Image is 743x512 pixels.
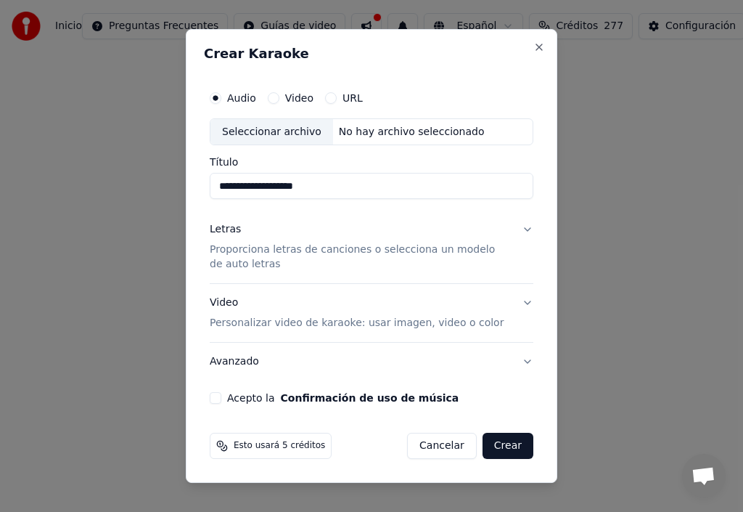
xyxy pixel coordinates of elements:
[234,440,325,452] span: Esto usará 5 créditos
[285,93,313,103] label: Video
[210,284,533,342] button: VideoPersonalizar video de karaoke: usar imagen, video o color
[210,223,241,237] div: Letras
[210,243,510,272] p: Proporciona letras de canciones o selecciona un modelo de auto letras
[483,433,533,459] button: Crear
[342,93,363,103] label: URL
[281,393,459,403] button: Acepto la
[227,93,256,103] label: Audio
[210,119,333,145] div: Seleccionar archivo
[210,211,533,284] button: LetrasProporciona letras de canciones o selecciona un modelo de auto letras
[407,433,477,459] button: Cancelar
[210,158,533,168] label: Título
[333,125,490,139] div: No hay archivo seleccionado
[210,296,504,330] div: Video
[210,316,504,330] p: Personalizar video de karaoke: usar imagen, video o color
[227,393,459,403] label: Acepto la
[210,343,533,381] button: Avanzado
[204,47,539,60] h2: Crear Karaoke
